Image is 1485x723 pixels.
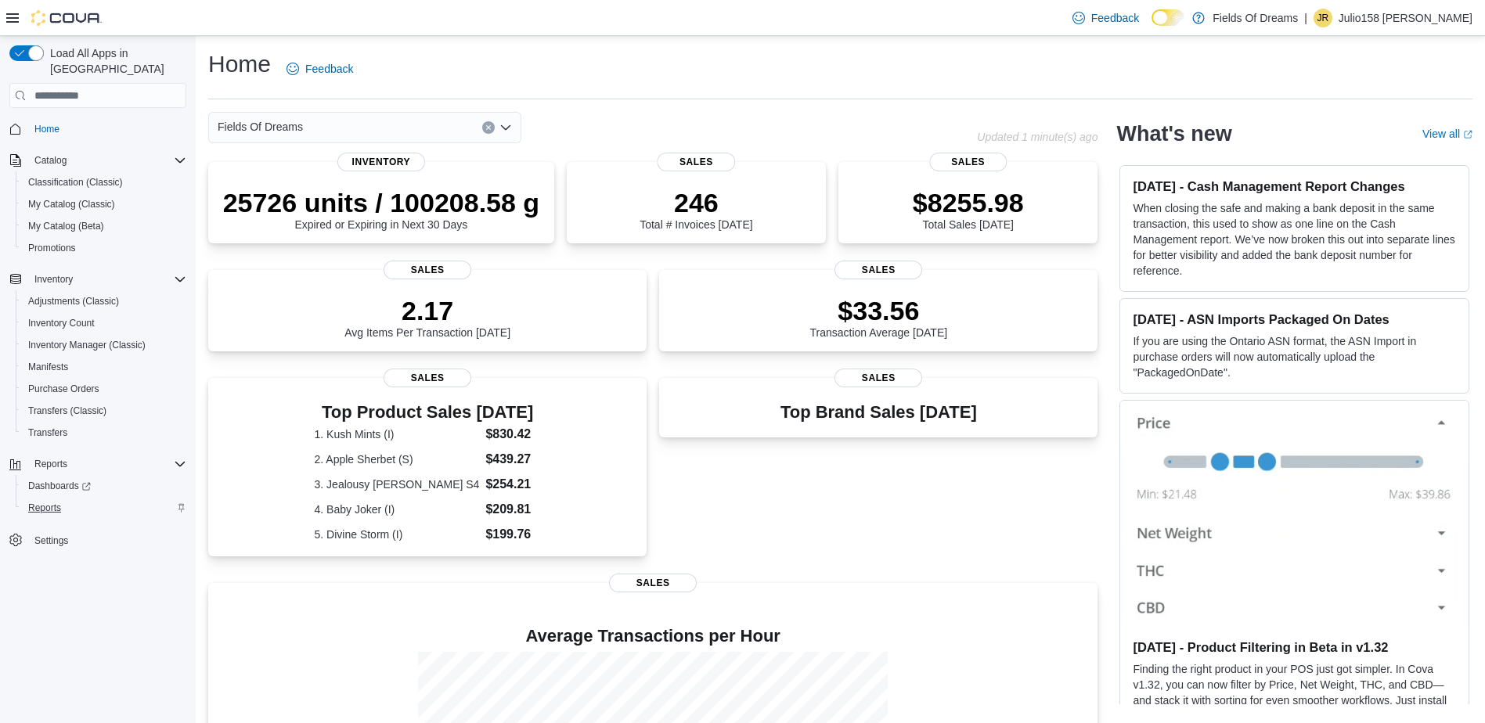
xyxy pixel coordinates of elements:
[1133,200,1456,279] p: When closing the safe and making a bank deposit in the same transaction, this used to show as one...
[223,187,539,231] div: Expired or Expiring in Next 30 Days
[16,290,193,312] button: Adjustments (Classic)
[22,239,186,257] span: Promotions
[28,220,104,232] span: My Catalog (Beta)
[22,173,186,192] span: Classification (Classic)
[1339,9,1472,27] p: Julio158 [PERSON_NAME]
[780,403,977,422] h3: Top Brand Sales [DATE]
[31,10,102,26] img: Cova
[22,423,186,442] span: Transfers
[315,527,480,542] dt: 5. Divine Storm (I)
[28,455,74,473] button: Reports
[34,458,67,470] span: Reports
[609,574,697,592] span: Sales
[16,422,193,444] button: Transfers
[16,171,193,193] button: Classification (Classic)
[1213,9,1298,27] p: Fields Of Dreams
[22,423,74,442] a: Transfers
[28,339,146,351] span: Inventory Manager (Classic)
[22,477,97,495] a: Dashboards
[499,121,512,134] button: Open list of options
[28,405,106,417] span: Transfers (Classic)
[485,450,540,469] dd: $439.27
[1133,178,1456,194] h3: [DATE] - Cash Management Report Changes
[28,502,61,514] span: Reports
[22,239,82,257] a: Promotions
[22,336,152,354] a: Inventory Manager (Classic)
[28,242,76,254] span: Promotions
[28,120,66,138] a: Home
[28,198,115,210] span: My Catalog (Classic)
[28,151,186,170] span: Catalog
[384,369,471,387] span: Sales
[28,270,186,289] span: Inventory
[22,217,186,236] span: My Catalog (Beta)
[22,336,186,354] span: Inventory Manager (Classic)
[223,187,539,218] p: 25726 units / 100208.58 g
[344,295,510,326] p: 2.17
[22,379,106,398] a: Purchase Orders
[22,401,186,420] span: Transfers (Classic)
[344,295,510,339] div: Avg Items Per Transaction [DATE]
[28,295,119,308] span: Adjustments (Classic)
[834,261,922,279] span: Sales
[28,426,67,439] span: Transfers
[977,131,1098,143] p: Updated 1 minute(s) ago
[913,187,1024,231] div: Total Sales [DATE]
[16,497,193,519] button: Reports
[337,153,425,171] span: Inventory
[28,151,73,170] button: Catalog
[28,176,123,189] span: Classification (Classic)
[482,121,495,134] button: Clear input
[485,425,540,444] dd: $830.42
[218,117,303,136] span: Fields Of Dreams
[315,502,480,517] dt: 4. Baby Joker (I)
[834,369,922,387] span: Sales
[22,292,186,311] span: Adjustments (Classic)
[28,480,91,492] span: Dashboards
[315,451,480,467] dt: 2. Apple Sherbet (S)
[1463,130,1472,139] svg: External link
[1317,9,1328,27] span: JR
[28,455,186,473] span: Reports
[22,292,125,311] a: Adjustments (Classic)
[22,401,113,420] a: Transfers (Classic)
[16,475,193,497] a: Dashboards
[485,525,540,544] dd: $199.76
[384,261,471,279] span: Sales
[22,358,74,376] a: Manifests
[22,173,129,192] a: Classification (Classic)
[640,187,752,218] p: 246
[22,498,186,517] span: Reports
[16,356,193,378] button: Manifests
[280,53,359,85] a: Feedback
[22,379,186,398] span: Purchase Orders
[28,531,74,550] a: Settings
[28,119,186,138] span: Home
[929,153,1007,171] span: Sales
[640,187,752,231] div: Total # Invoices [DATE]
[16,400,193,422] button: Transfers (Classic)
[28,530,186,549] span: Settings
[1066,2,1145,34] a: Feedback
[485,475,540,494] dd: $254.21
[16,237,193,259] button: Promotions
[3,149,193,171] button: Catalog
[22,358,186,376] span: Manifests
[22,314,101,333] a: Inventory Count
[28,361,68,373] span: Manifests
[810,295,948,339] div: Transaction Average [DATE]
[34,534,68,547] span: Settings
[3,528,193,551] button: Settings
[22,314,186,333] span: Inventory Count
[22,498,67,517] a: Reports
[1152,9,1184,26] input: Dark Mode
[1422,128,1472,140] a: View allExternal link
[315,403,541,422] h3: Top Product Sales [DATE]
[1133,639,1456,655] h3: [DATE] - Product Filtering in Beta in v1.32
[34,154,67,167] span: Catalog
[658,153,735,171] span: Sales
[16,193,193,215] button: My Catalog (Classic)
[22,477,186,495] span: Dashboards
[16,378,193,400] button: Purchase Orders
[3,453,193,475] button: Reports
